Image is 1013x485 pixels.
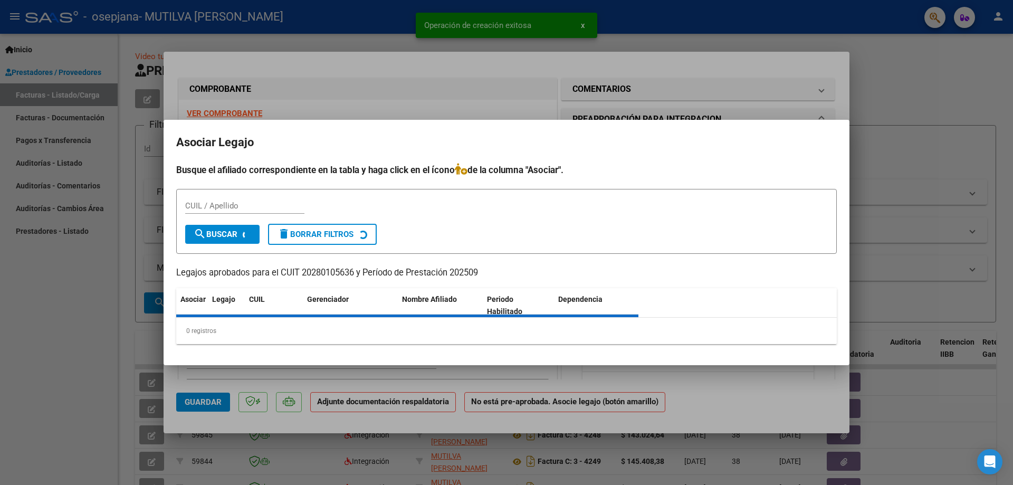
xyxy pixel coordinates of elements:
[208,288,245,323] datatable-header-cell: Legajo
[268,224,377,245] button: Borrar Filtros
[487,295,522,316] span: Periodo Habilitado
[554,288,639,323] datatable-header-cell: Dependencia
[977,449,1002,474] div: Open Intercom Messenger
[245,288,303,323] datatable-header-cell: CUIL
[180,295,206,303] span: Asociar
[194,230,237,239] span: Buscar
[194,227,206,240] mat-icon: search
[278,227,290,240] mat-icon: delete
[185,225,260,244] button: Buscar
[307,295,349,303] span: Gerenciador
[402,295,457,303] span: Nombre Afiliado
[303,288,398,323] datatable-header-cell: Gerenciador
[249,295,265,303] span: CUIL
[398,288,483,323] datatable-header-cell: Nombre Afiliado
[176,132,837,153] h2: Asociar Legajo
[558,295,603,303] span: Dependencia
[176,288,208,323] datatable-header-cell: Asociar
[176,163,837,177] h4: Busque el afiliado correspondiente en la tabla y haga click en el ícono de la columna "Asociar".
[483,288,554,323] datatable-header-cell: Periodo Habilitado
[212,295,235,303] span: Legajo
[176,318,837,344] div: 0 registros
[278,230,353,239] span: Borrar Filtros
[176,267,837,280] p: Legajos aprobados para el CUIT 20280105636 y Período de Prestación 202509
